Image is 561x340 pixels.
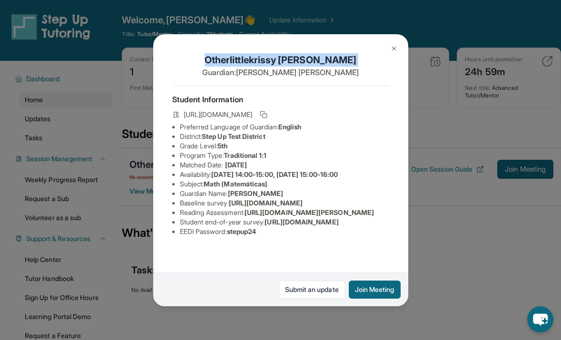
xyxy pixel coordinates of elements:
span: [URL][DOMAIN_NAME] [184,110,252,119]
a: Submit an update [279,281,345,299]
li: Guardian Name : [180,189,389,198]
p: Guardian: [PERSON_NAME] [PERSON_NAME] [172,67,389,78]
span: English [278,123,302,131]
li: Availability: [180,170,389,179]
li: Reading Assessment : [180,208,389,217]
span: [PERSON_NAME] [228,189,284,197]
span: [DATE] [225,161,247,169]
li: Student end-of-year survey : [180,217,389,227]
button: chat-button [527,306,553,332]
span: [URL][DOMAIN_NAME] [229,199,303,207]
span: stepup24 [227,227,256,235]
h1: Otherlittlekrissy [PERSON_NAME] [172,53,389,67]
span: [URL][DOMAIN_NAME] [265,218,338,226]
span: [URL][DOMAIN_NAME][PERSON_NAME] [245,208,374,216]
li: EEDI Password : [180,227,389,236]
span: Step Up Test District [202,132,265,140]
span: Math (Matemáticas) [204,180,267,188]
button: Copy link [258,109,269,120]
li: Matched Date: [180,160,389,170]
li: Subject : [180,179,389,189]
li: Program Type: [180,151,389,160]
span: [DATE] 14:00-15:00, [DATE] 15:00-16:00 [211,170,338,178]
li: Grade Level: [180,141,389,151]
h4: Student Information [172,94,389,105]
img: Close Icon [390,45,398,52]
li: Baseline survey : [180,198,389,208]
span: 5th [217,142,227,150]
li: Preferred Language of Guardian: [180,122,389,132]
button: Join Meeting [349,281,401,299]
li: District: [180,132,389,141]
span: Traditional 1:1 [224,151,266,159]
